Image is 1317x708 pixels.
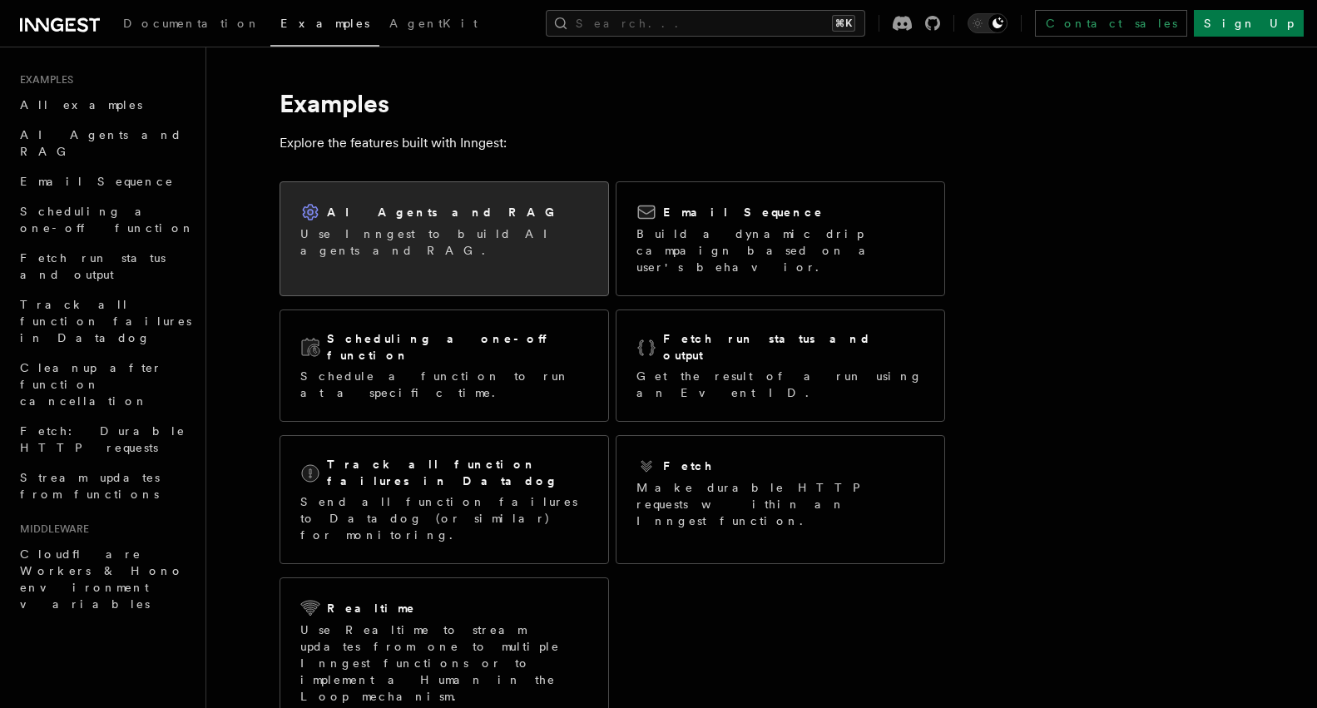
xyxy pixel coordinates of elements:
[280,131,945,155] p: Explore the features built with Inngest:
[13,539,196,619] a: Cloudflare Workers & Hono environment variables
[300,493,588,543] p: Send all function failures to Datadog (or similar) for monitoring.
[1194,10,1304,37] a: Sign Up
[20,547,184,611] span: Cloudflare Workers & Hono environment variables
[13,120,196,166] a: AI Agents and RAG
[663,330,924,364] h2: Fetch run status and output
[13,90,196,120] a: All examples
[616,181,945,296] a: Email SequenceBuild a dynamic drip campaign based on a user's behavior.
[20,471,160,501] span: Stream updates from functions
[300,621,588,705] p: Use Realtime to stream updates from one to multiple Inngest functions or to implement a Human in ...
[968,13,1008,33] button: Toggle dark mode
[123,17,260,30] span: Documentation
[13,416,196,463] a: Fetch: Durable HTTP requests
[13,166,196,196] a: Email Sequence
[327,330,588,364] h2: Scheduling a one-off function
[13,522,89,536] span: Middleware
[616,435,945,564] a: FetchMake durable HTTP requests within an Inngest function.
[636,225,924,275] p: Build a dynamic drip campaign based on a user's behavior.
[379,5,488,45] a: AgentKit
[832,15,855,32] kbd: ⌘K
[280,17,369,30] span: Examples
[20,175,174,188] span: Email Sequence
[280,88,945,118] h1: Examples
[20,98,142,111] span: All examples
[20,424,186,454] span: Fetch: Durable HTTP requests
[300,225,588,259] p: Use Inngest to build AI agents and RAG.
[13,290,196,353] a: Track all function failures in Datadog
[1035,10,1187,37] a: Contact sales
[327,456,588,489] h2: Track all function failures in Datadog
[327,600,416,616] h2: Realtime
[280,181,609,296] a: AI Agents and RAGUse Inngest to build AI agents and RAG.
[280,435,609,564] a: Track all function failures in DatadogSend all function failures to Datadog (or similar) for moni...
[636,479,924,529] p: Make durable HTTP requests within an Inngest function.
[389,17,478,30] span: AgentKit
[270,5,379,47] a: Examples
[113,5,270,45] a: Documentation
[13,73,73,87] span: Examples
[20,361,162,408] span: Cleanup after function cancellation
[300,368,588,401] p: Schedule a function to run at a specific time.
[546,10,865,37] button: Search...⌘K
[13,196,196,243] a: Scheduling a one-off function
[663,204,824,220] h2: Email Sequence
[13,463,196,509] a: Stream updates from functions
[13,243,196,290] a: Fetch run status and output
[616,309,945,422] a: Fetch run status and outputGet the result of a run using an Event ID.
[663,458,714,474] h2: Fetch
[20,205,195,235] span: Scheduling a one-off function
[20,298,191,344] span: Track all function failures in Datadog
[327,204,563,220] h2: AI Agents and RAG
[636,368,924,401] p: Get the result of a run using an Event ID.
[13,353,196,416] a: Cleanup after function cancellation
[280,309,609,422] a: Scheduling a one-off functionSchedule a function to run at a specific time.
[20,251,166,281] span: Fetch run status and output
[20,128,182,158] span: AI Agents and RAG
